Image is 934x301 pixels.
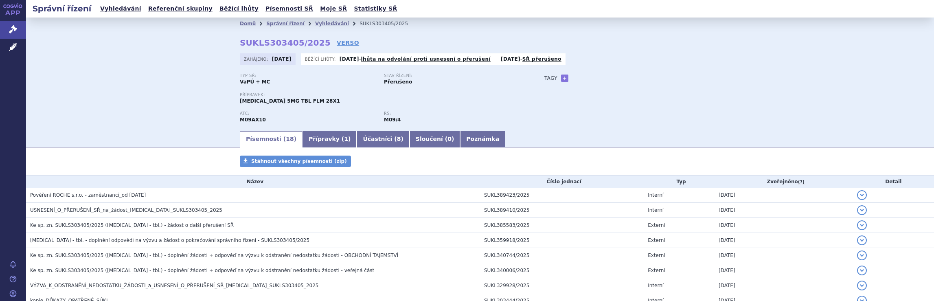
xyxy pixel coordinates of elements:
[272,56,292,62] strong: [DATE]
[263,3,316,14] a: Písemnosti SŘ
[397,136,401,142] span: 8
[460,131,505,147] a: Poznámka
[240,79,270,85] strong: VaPÚ + MC
[360,18,419,30] li: SUKLS303405/2025
[240,156,351,167] a: Stáhnout všechny písemnosti (zip)
[715,188,853,203] td: [DATE]
[240,111,376,116] p: ATC:
[240,73,376,78] p: Typ SŘ:
[648,237,665,243] span: Externí
[857,205,867,215] button: detail
[648,283,664,288] span: Interní
[240,92,528,97] p: Přípravek:
[361,56,491,62] a: lhůta na odvolání proti usnesení o přerušení
[480,248,644,263] td: SUKL340744/2025
[715,233,853,248] td: [DATE]
[480,188,644,203] td: SUKL389423/2025
[715,218,853,233] td: [DATE]
[286,136,294,142] span: 18
[384,73,520,78] p: Stav řízení:
[240,38,331,48] strong: SUKLS303405/2025
[146,3,215,14] a: Referenční skupiny
[251,158,347,164] span: Stáhnout všechny písemnosti (zip)
[315,21,349,26] a: Vyhledávání
[648,207,664,213] span: Interní
[480,218,644,233] td: SUKL385583/2025
[648,222,665,228] span: Externí
[30,268,374,273] span: Ke sp. zn. SUKLS303405/2025 (EVRYSDI - tbl.) - doplnění žádosti + odpověď na výzvu k odstranění n...
[798,179,805,185] abbr: (?)
[30,207,222,213] span: USNESENÍ_O_PŘERUŠENÍ_SŘ_na_žádost_EVRYSDI_SUKLS303405_2025
[480,203,644,218] td: SUKL389410/2025
[480,176,644,188] th: Číslo jednací
[337,39,359,47] a: VERSO
[240,98,340,104] span: [MEDICAL_DATA] 5MG TBL FLM 28X1
[648,253,665,258] span: Externí
[384,117,401,123] strong: risdiplam
[480,278,644,293] td: SUKL329928/2025
[344,136,348,142] span: 1
[715,248,853,263] td: [DATE]
[857,281,867,290] button: detail
[501,56,520,62] strong: [DATE]
[98,3,144,14] a: Vyhledávání
[305,56,338,62] span: Běžící lhůty:
[240,21,256,26] a: Domů
[480,263,644,278] td: SUKL340006/2025
[648,192,664,198] span: Interní
[561,75,568,82] a: +
[30,222,234,228] span: Ke sp. zn. SUKLS303405/2025 (EVRYSDI - tbl.) - žádost o další přerušení SŘ
[30,253,398,258] span: Ke sp. zn. SUKLS303405/2025 (EVRYSDI - tbl.) - doplnění žádosti + odpověď na výzvu k odstranění n...
[340,56,491,62] p: -
[410,131,460,147] a: Sloučení (0)
[857,266,867,275] button: detail
[26,176,480,188] th: Název
[447,136,452,142] span: 0
[857,235,867,245] button: detail
[501,56,561,62] p: -
[715,278,853,293] td: [DATE]
[30,283,318,288] span: VÝZVA_K_ODSTRANĚNÍ_NEDOSTATKU_ŽÁDOSTI_a_USNESENÍ_O_PŘERUŠENÍ_SŘ_EVRYSDI_SUKLS303405_2025
[244,56,270,62] span: Zahájeno:
[340,56,359,62] strong: [DATE]
[715,263,853,278] td: [DATE]
[522,56,561,62] a: SŘ přerušeno
[303,131,357,147] a: Přípravky (1)
[480,233,644,248] td: SUKL359918/2025
[857,190,867,200] button: detail
[857,220,867,230] button: detail
[318,3,349,14] a: Moje SŘ
[30,237,309,243] span: EVRYSDI - tbl. - doplnění odpovědi na výzvu a žádost o pokračování správního řízení - SUKLS303405...
[384,79,412,85] strong: Přerušeno
[384,111,520,116] p: RS:
[853,176,934,188] th: Detail
[715,176,853,188] th: Zveřejněno
[648,268,665,273] span: Externí
[857,250,867,260] button: detail
[30,192,146,198] span: Pověření ROCHE s.r.o. - zaměstnanci_od 03.09.2025
[217,3,261,14] a: Běžící lhůty
[351,3,399,14] a: Statistiky SŘ
[240,131,303,147] a: Písemnosti (18)
[544,73,557,83] h3: Tagy
[644,176,715,188] th: Typ
[240,117,266,123] strong: RISDIPLAM
[26,3,98,14] h2: Správní řízení
[357,131,409,147] a: Účastníci (8)
[266,21,305,26] a: Správní řízení
[715,203,853,218] td: [DATE]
